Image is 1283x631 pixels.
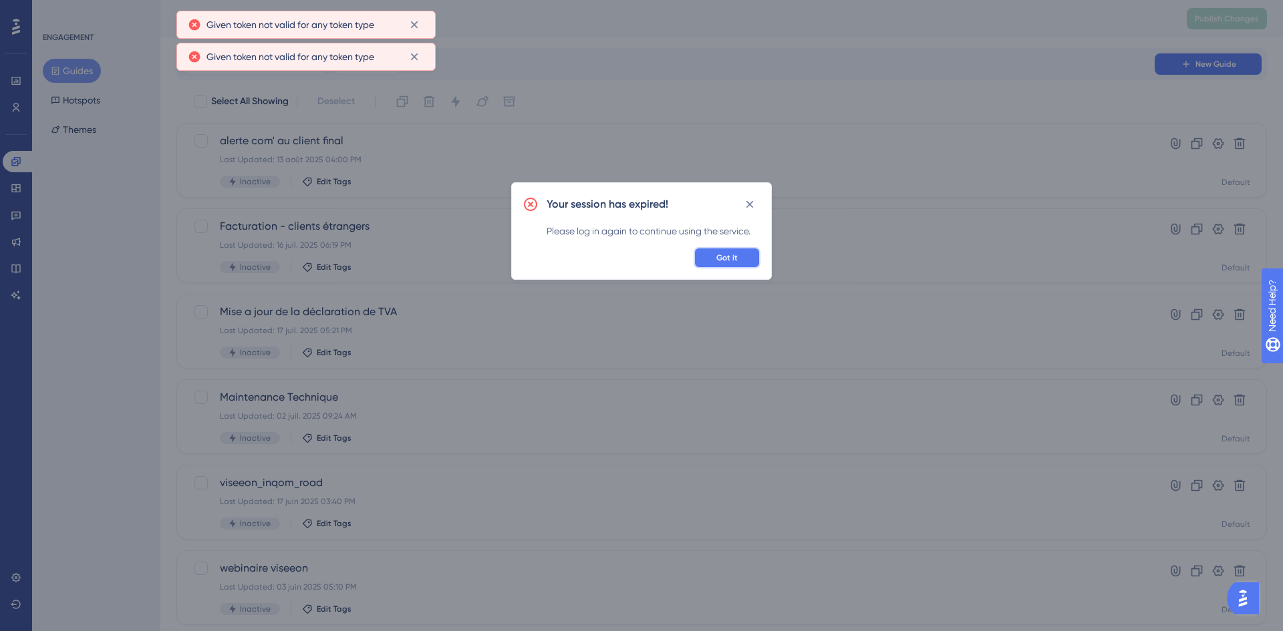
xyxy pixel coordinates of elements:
[206,17,374,33] span: Given token not valid for any token type
[547,196,668,212] h2: Your session has expired!
[716,252,738,263] span: Got it
[1227,578,1267,618] iframe: UserGuiding AI Assistant Launcher
[547,223,760,239] div: Please log in again to continue using the service.
[31,3,84,19] span: Need Help?
[206,49,374,65] span: Given token not valid for any token type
